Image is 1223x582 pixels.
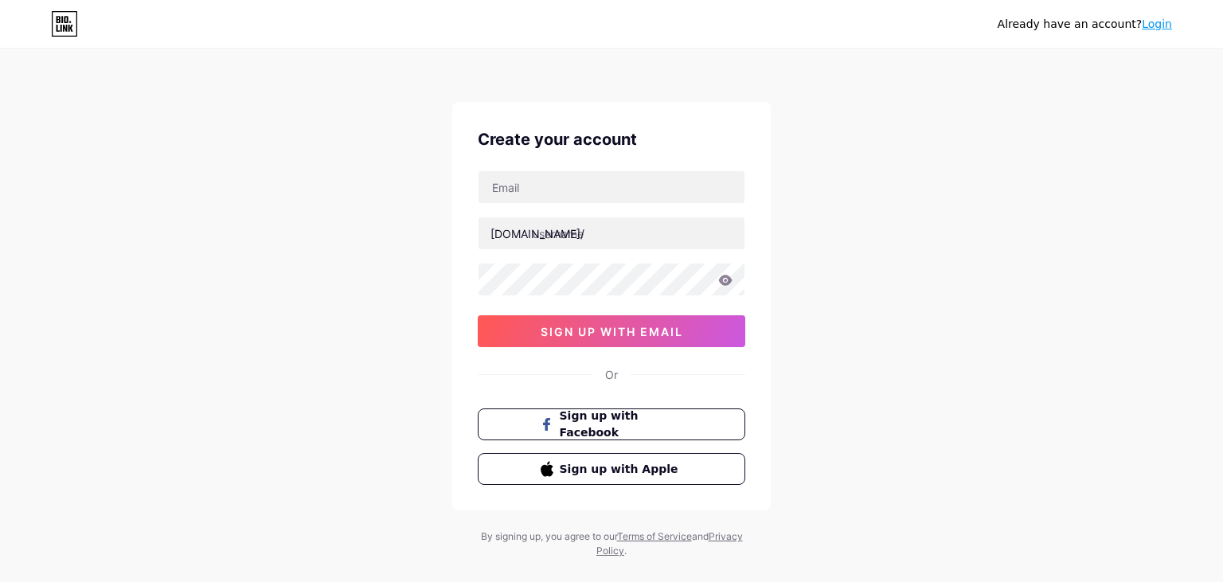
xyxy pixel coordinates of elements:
button: Sign up with Facebook [478,408,745,440]
span: Sign up with Apple [560,461,683,478]
div: [DOMAIN_NAME]/ [490,225,584,242]
div: Create your account [478,127,745,151]
span: Sign up with Facebook [560,408,683,441]
div: Already have an account? [998,16,1172,33]
a: Login [1142,18,1172,30]
span: sign up with email [541,325,683,338]
div: Or [605,366,618,383]
input: username [479,217,744,249]
button: sign up with email [478,315,745,347]
input: Email [479,171,744,203]
button: Sign up with Apple [478,453,745,485]
div: By signing up, you agree to our and . [476,529,747,558]
a: Terms of Service [617,530,692,542]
